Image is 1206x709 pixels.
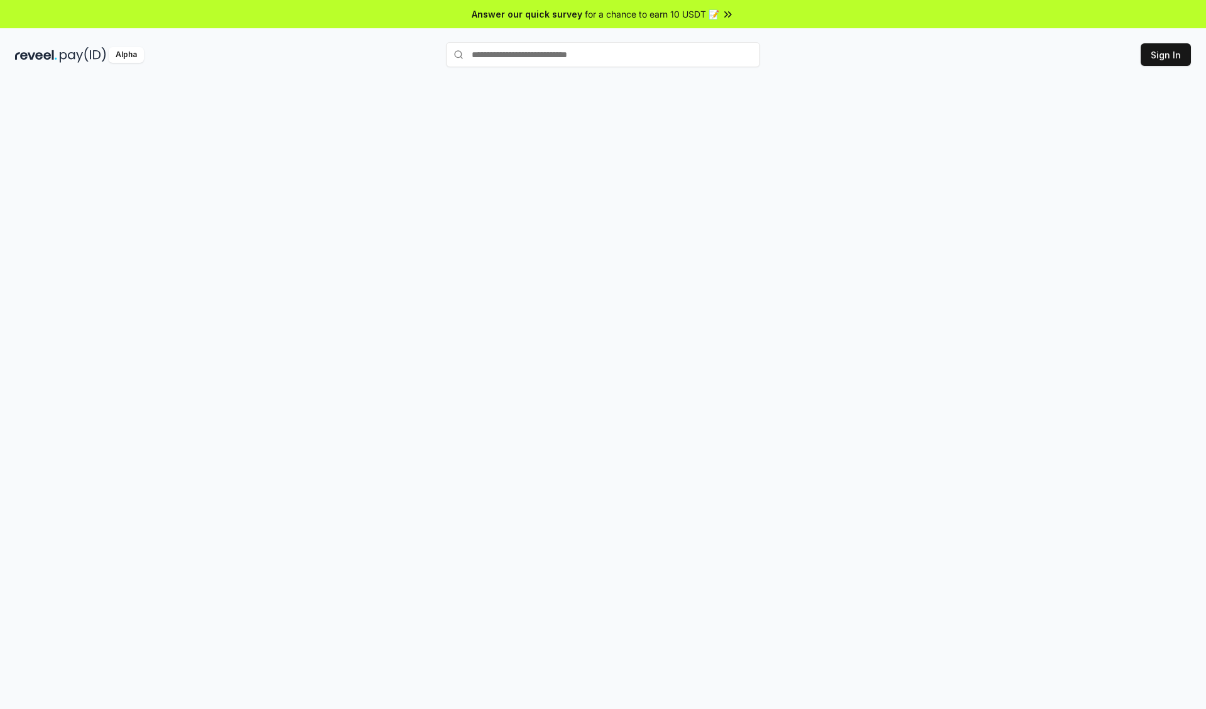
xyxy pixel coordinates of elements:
button: Sign In [1141,43,1191,66]
div: Alpha [109,47,144,63]
span: for a chance to earn 10 USDT 📝 [585,8,719,21]
img: pay_id [60,47,106,63]
span: Answer our quick survey [472,8,582,21]
img: reveel_dark [15,47,57,63]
